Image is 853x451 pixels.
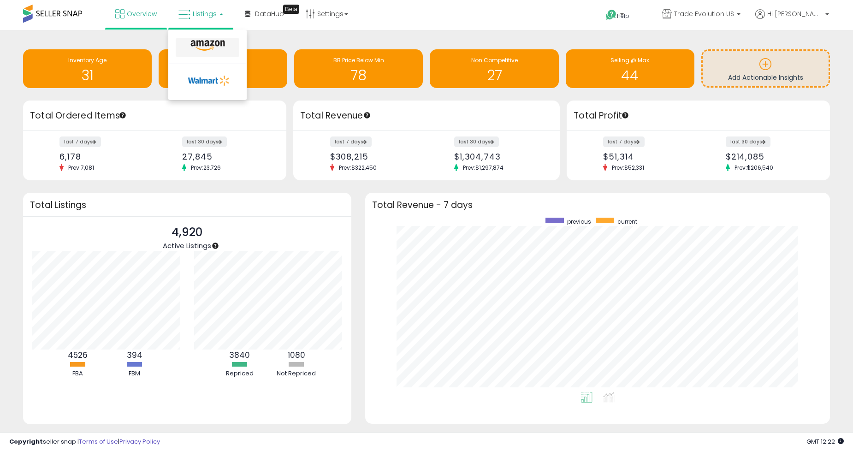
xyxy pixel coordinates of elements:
[28,68,147,83] h1: 31
[283,5,299,14] div: Tooltip anchor
[330,152,420,161] div: $308,215
[454,136,499,147] label: last 30 days
[598,2,647,30] a: Help
[430,49,558,88] a: Non Competitive 27
[605,9,617,21] i: Get Help
[806,437,844,446] span: 2025-09-8 12:22 GMT
[294,49,423,88] a: BB Price Below Min 78
[193,9,217,18] span: Listings
[255,9,284,18] span: DataHub
[434,68,554,83] h1: 27
[726,152,814,161] div: $214,085
[621,111,629,119] div: Tooltip anchor
[59,136,101,147] label: last 7 days
[703,51,829,86] a: Add Actionable Insights
[300,109,553,122] h3: Total Revenue
[674,9,734,18] span: Trade Evolution US
[603,136,645,147] label: last 7 days
[574,109,823,122] h3: Total Profit
[333,56,384,64] span: BB Price Below Min
[79,437,118,446] a: Terms of Use
[107,369,162,378] div: FBM
[182,136,227,147] label: last 30 days
[212,369,267,378] div: Repriced
[603,152,691,161] div: $51,314
[163,224,211,241] p: 4,920
[163,68,283,83] h1: 1974
[64,164,99,172] span: Prev: 7,081
[728,73,803,82] span: Add Actionable Insights
[610,56,649,64] span: Selling @ Max
[9,438,160,446] div: seller snap | |
[211,242,219,250] div: Tooltip anchor
[454,152,544,161] div: $1,304,743
[9,437,43,446] strong: Copyright
[30,202,344,208] h3: Total Listings
[607,164,649,172] span: Prev: $52,331
[59,152,148,161] div: 6,178
[767,9,823,18] span: Hi [PERSON_NAME]
[363,111,371,119] div: Tooltip anchor
[730,164,778,172] span: Prev: $206,540
[372,202,823,208] h3: Total Revenue - 7 days
[118,111,127,119] div: Tooltip anchor
[186,164,225,172] span: Prev: 23,726
[68,56,107,64] span: Inventory Age
[127,350,142,361] b: 394
[159,49,287,88] a: Needs to Reprice 1974
[458,164,508,172] span: Prev: $1,297,874
[30,109,279,122] h3: Total Ordered Items
[127,9,157,18] span: Overview
[299,68,418,83] h1: 78
[269,369,324,378] div: Not Repriced
[50,369,106,378] div: FBA
[617,218,637,225] span: current
[570,68,690,83] h1: 44
[726,136,770,147] label: last 30 days
[23,49,152,88] a: Inventory Age 31
[68,350,88,361] b: 4526
[288,350,305,361] b: 1080
[471,56,518,64] span: Non Competitive
[755,9,829,30] a: Hi [PERSON_NAME]
[119,437,160,446] a: Privacy Policy
[330,136,372,147] label: last 7 days
[567,218,591,225] span: previous
[617,12,629,20] span: Help
[182,152,270,161] div: 27,845
[334,164,381,172] span: Prev: $322,450
[566,49,694,88] a: Selling @ Max 44
[229,350,250,361] b: 3840
[163,241,211,250] span: Active Listings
